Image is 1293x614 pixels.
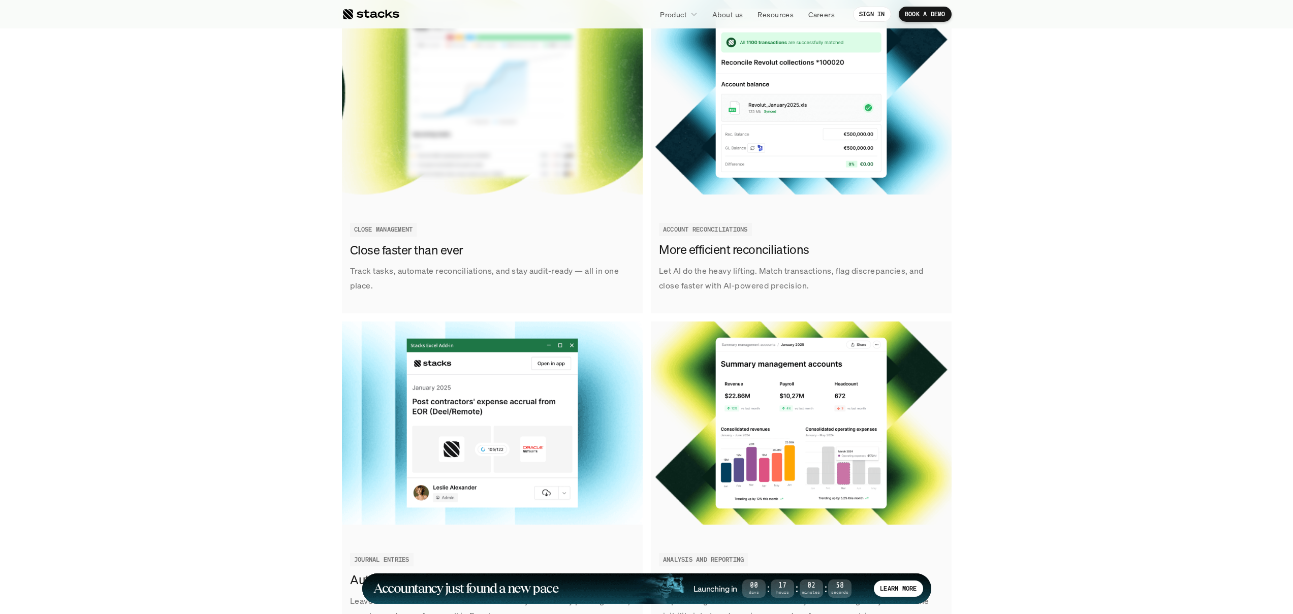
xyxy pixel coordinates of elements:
[828,583,852,589] span: 58
[823,583,828,594] strong: :
[758,9,794,20] p: Resources
[373,583,559,594] h1: Accountancy just found a new pace
[794,583,799,594] strong: :
[354,556,409,563] h2: JOURNAL ENTRIES
[660,9,687,20] p: Product
[354,226,413,233] h2: CLOSE MANAGEMENT
[751,5,800,23] a: Resources
[742,591,766,594] span: Days
[362,573,931,604] a: Accountancy just found a new paceLaunching in00Days:17Hours:02Minutes:58SecondsLEARN MORE
[828,591,852,594] span: Seconds
[771,591,794,594] span: Hours
[853,7,891,22] a: SIGN IN
[659,242,938,259] h3: More efficient reconciliations
[120,235,165,242] a: Privacy Policy
[899,7,952,22] a: BOOK A DEMO
[766,583,771,594] strong: :
[771,583,794,589] span: 17
[659,571,938,589] h3: Instant insights
[350,242,629,259] h3: Close faster than ever
[659,264,943,293] p: Let AI do the heavy lifting. Match transactions, flag discrepancies, and close faster with AI-pow...
[663,556,744,563] h2: ANALYSIS AND REPORTING
[800,591,823,594] span: Minutes
[880,585,917,592] p: LEARN MORE
[808,9,835,20] p: Careers
[712,9,743,20] p: About us
[800,583,823,589] span: 02
[663,226,748,233] h2: ACCOUNT RECONCILIATIONS
[859,11,885,18] p: SIGN IN
[350,571,629,589] h3: Automate your journal entries
[706,5,749,23] a: About us
[350,264,635,293] p: Track tasks, automate reconciliations, and stay audit-ready — all in one place.
[905,11,945,18] p: BOOK A DEMO
[693,583,737,594] h4: Launching in
[802,5,841,23] a: Careers
[742,583,766,589] span: 00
